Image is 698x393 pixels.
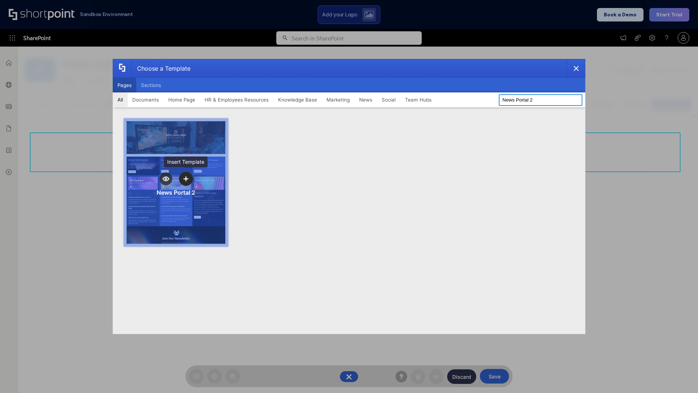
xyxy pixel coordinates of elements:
button: Sections [136,78,166,92]
button: Knowledge Base [273,92,322,107]
button: All [113,92,128,107]
div: template selector [113,59,585,334]
button: Home Page [164,92,200,107]
button: Marketing [322,92,354,107]
button: Pages [113,78,136,92]
button: News [354,92,377,107]
button: Team Hubs [400,92,436,107]
button: Documents [128,92,164,107]
input: Search [499,94,582,106]
div: News Portal 2 [157,189,195,196]
button: Social [377,92,400,107]
button: HR & Employees Resources [200,92,273,107]
div: Choose a Template [131,59,190,78]
iframe: Chat Widget [662,358,698,393]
